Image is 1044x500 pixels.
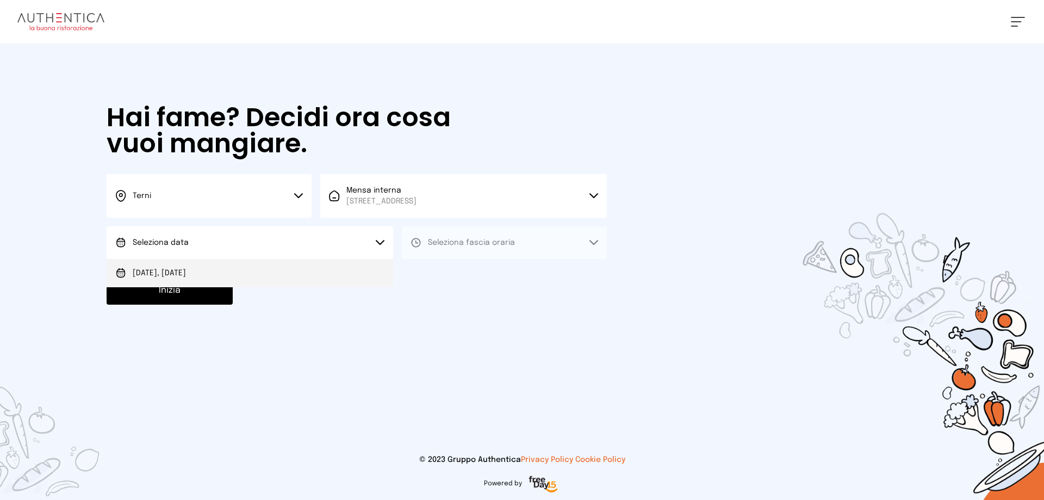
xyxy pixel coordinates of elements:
span: Powered by [484,479,522,488]
a: Cookie Policy [575,456,625,464]
span: Seleziona data [133,239,189,246]
span: Seleziona fascia oraria [428,239,515,246]
span: [DATE], [DATE] [133,268,186,279]
button: Seleziona data [107,226,393,259]
p: © 2023 Gruppo Authentica [17,454,1027,465]
a: Privacy Policy [521,456,573,464]
img: logo-freeday.3e08031.png [526,474,561,496]
button: Inizia [107,276,233,305]
button: Seleziona fascia oraria [402,226,607,259]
